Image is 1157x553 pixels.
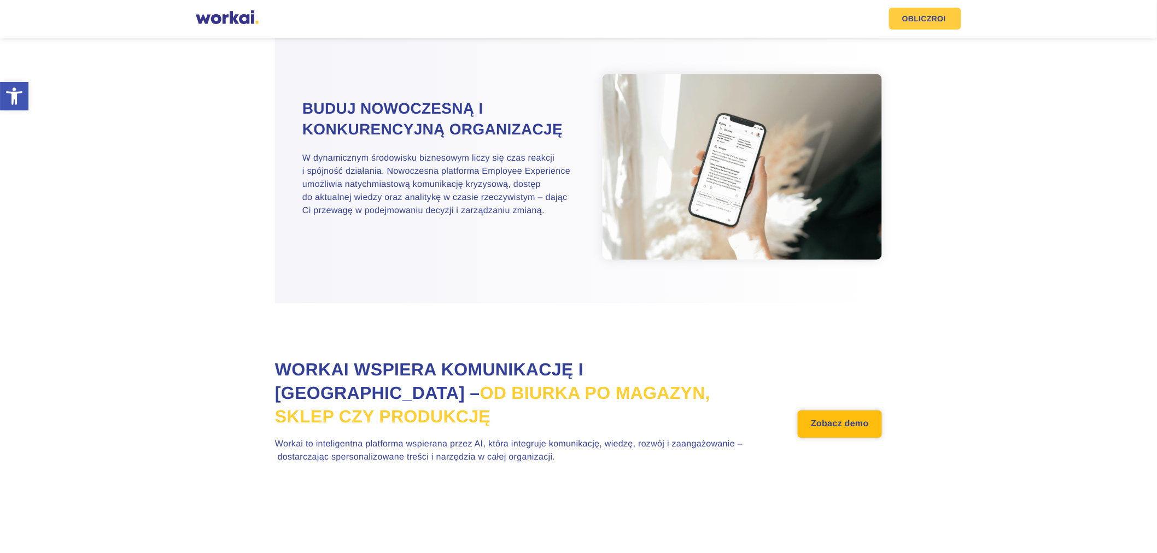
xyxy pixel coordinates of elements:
[275,438,743,464] p: Workai to inteligentna platforma wspierana przez AI, która integruje komunikację, wiedzę, rozwój ...
[889,8,961,30] a: OBLICZROI
[932,15,946,22] em: ROI
[302,152,578,217] p: W dynamicznym środowisku biznesowym liczy się czas reakcji i spójność działania. Nowoczesna platf...
[275,383,710,426] span: od biurka po magazyn, sklep czy produkcję
[302,98,578,140] h2: Buduj nowoczesną i konkurencyjną organizację
[275,358,743,429] h2: Workai wspiera komunikację i [GEOGRAPHIC_DATA] –
[798,410,882,438] a: Zobacz demo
